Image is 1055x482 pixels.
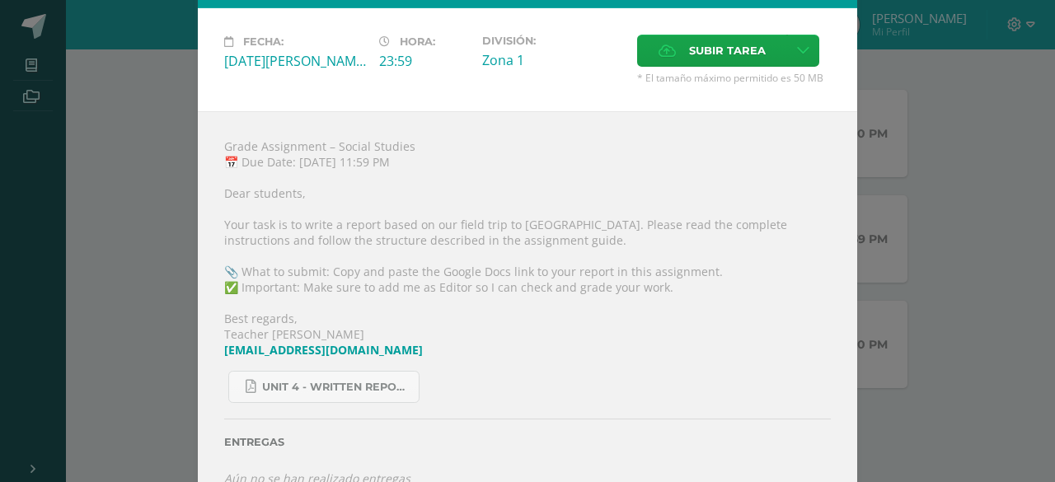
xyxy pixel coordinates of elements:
div: 23:59 [379,52,469,70]
span: Fecha: [243,35,284,48]
span: Unit 4 - Written Report Assignment_ How Innovation Is Helping [GEOGRAPHIC_DATA] Grow.pdf [262,381,410,394]
a: [EMAIL_ADDRESS][DOMAIN_NAME] [224,342,423,358]
div: [DATE][PERSON_NAME] [224,52,366,70]
span: Hora: [400,35,435,48]
label: División: [482,35,624,47]
div: Zona 1 [482,51,624,69]
a: Unit 4 - Written Report Assignment_ How Innovation Is Helping [GEOGRAPHIC_DATA] Grow.pdf [228,371,420,403]
label: Entregas [224,436,831,448]
span: * El tamaño máximo permitido es 50 MB [637,71,831,85]
span: Subir tarea [689,35,766,66]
